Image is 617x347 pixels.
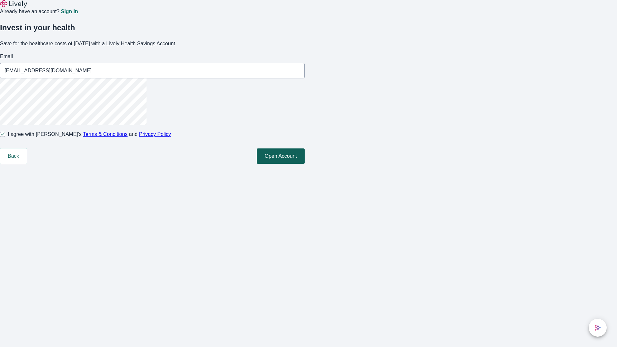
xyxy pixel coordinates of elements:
span: I agree with [PERSON_NAME]’s and [8,130,171,138]
a: Sign in [61,9,78,14]
a: Terms & Conditions [83,131,128,137]
button: Open Account [257,148,305,164]
button: chat [589,319,607,337]
svg: Lively AI Assistant [595,325,601,331]
a: Privacy Policy [139,131,171,137]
